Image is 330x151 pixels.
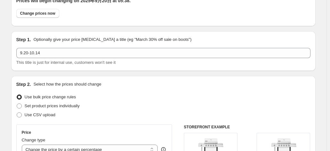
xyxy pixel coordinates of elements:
p: Optionally give your price [MEDICAL_DATA] a title (eg "March 30% off sale on boots") [33,36,191,43]
input: 30% off holiday sale [16,48,310,58]
button: Change prices now [16,9,59,18]
span: Use CSV upload [25,112,55,117]
span: Change prices now [20,11,55,16]
p: Select how the prices should change [33,81,101,87]
span: This title is just for internal use, customers won't see it [16,60,116,65]
h2: Step 2. [16,81,31,87]
h2: Step 1. [16,36,31,43]
span: Use bulk price change rules [25,94,76,99]
span: Set product prices individually [25,103,80,108]
h6: STOREFRONT EXAMPLE [184,125,310,130]
span: Change type [22,138,45,142]
h3: Price [22,130,31,135]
